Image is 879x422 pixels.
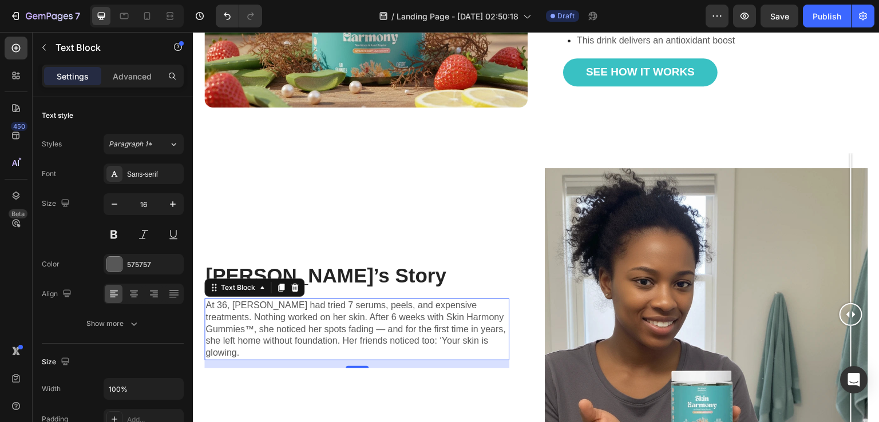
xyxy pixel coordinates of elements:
[42,139,62,149] div: Styles
[109,139,152,149] span: Paragraph 1*
[57,70,89,82] p: Settings
[75,9,80,23] p: 7
[397,10,518,22] span: Landing Page - [DATE] 02:50:18
[113,70,152,82] p: Advanced
[11,122,27,131] div: 450
[42,259,60,269] div: Color
[42,286,74,302] div: Align
[393,33,502,47] p: See How It Works
[813,10,841,22] div: Publish
[193,32,879,422] iframe: Design area
[127,169,181,180] div: Sans-serif
[216,5,262,27] div: Undo/Redo
[840,366,868,393] div: Open Intercom Messenger
[127,260,181,270] div: 575757
[42,196,72,212] div: Size
[42,313,184,334] button: Show more
[42,169,56,179] div: Font
[770,11,789,21] span: Save
[557,11,575,21] span: Draft
[104,134,184,154] button: Paragraph 1*
[391,10,394,22] span: /
[42,384,61,394] div: Width
[9,209,27,218] div: Beta
[761,5,798,27] button: Save
[11,229,316,258] h2: [PERSON_NAME]’s Story
[803,5,851,27] button: Publish
[42,110,73,121] div: Text style
[42,355,72,370] div: Size
[5,5,85,27] button: 7
[86,318,140,329] div: Show more
[26,250,65,261] div: Text Block
[104,379,183,399] input: Auto
[13,268,315,327] p: At 36, [PERSON_NAME] had tried 7 serums, peels, and expensive treatments. Nothing worked on her s...
[56,41,153,54] p: Text Block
